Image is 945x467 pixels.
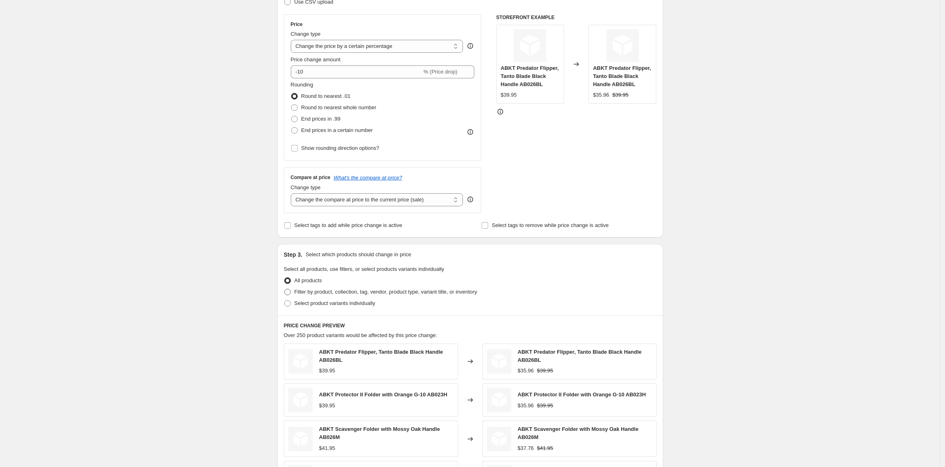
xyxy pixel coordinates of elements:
h3: Price [291,21,303,28]
div: $39.95 [501,91,517,99]
div: $41.95 [319,444,335,452]
img: no-image-white-standard_c6ad1273-a963-4809-8139-608db6bc8fda_80x.png [487,388,511,412]
img: no-image-white-standard_34627d6d-c6b8-4d82-ab3b-f3a34134d507_80x.png [514,29,546,62]
img: no-image-white-standard_34627d6d-c6b8-4d82-ab3b-f3a34134d507_80x.png [606,29,639,62]
strike: $39.95 [612,91,629,99]
span: Filter by product, collection, tag, vendor, product type, variant title, or inventory [294,289,477,295]
span: Select all products, use filters, or select products variants individually [284,266,444,272]
span: Over 250 product variants would be affected by this price change: [284,332,437,338]
span: Rounding [291,82,314,88]
span: ABKT Scavenger Folder with Mossy Oak Handle AB026M [518,426,639,440]
span: % (Price drop) [424,69,457,75]
h3: Compare at price [291,174,331,181]
span: ABKT Protector II Folder with Orange G-10 AB023H [319,391,448,398]
span: Price change amount [291,56,341,63]
span: End prices in a certain number [301,127,373,133]
strike: $39.95 [537,367,553,375]
div: $35.96 [518,367,534,375]
img: no-image-white-standard_384d4b51-71d9-403d-89c3-edbb77e609b2_80x.png [288,427,313,451]
span: All products [294,277,322,283]
div: help [466,195,474,203]
input: -15 [291,65,422,78]
h6: PRICE CHANGE PREVIEW [284,322,657,329]
button: What's the compare at price? [334,175,402,181]
img: no-image-white-standard_34627d6d-c6b8-4d82-ab3b-f3a34134d507_80x.png [288,349,313,374]
span: Change type [291,31,321,37]
img: no-image-white-standard_c6ad1273-a963-4809-8139-608db6bc8fda_80x.png [288,388,313,412]
div: $39.95 [319,367,335,375]
span: ABKT Scavenger Folder with Mossy Oak Handle AB026M [319,426,440,440]
div: $39.95 [319,402,335,410]
h2: Step 3. [284,251,303,259]
span: Select tags to remove while price change is active [492,222,609,228]
p: Select which products should change in price [305,251,411,259]
span: Round to nearest whole number [301,104,376,110]
span: Select product variants individually [294,300,375,306]
span: ABKT Protector II Folder with Orange G-10 AB023H [518,391,646,398]
div: $35.96 [518,402,534,410]
span: Round to nearest .01 [301,93,350,99]
span: Change type [291,184,321,190]
span: ABKT Predator Flipper, Tanto Blade Black Handle AB026BL [593,65,651,87]
strike: $41.95 [537,444,553,452]
span: ABKT Predator Flipper, Tanto Blade Black Handle AB026BL [319,349,443,363]
img: no-image-white-standard_384d4b51-71d9-403d-89c3-edbb77e609b2_80x.png [487,427,511,451]
span: ABKT Predator Flipper, Tanto Blade Black Handle AB026BL [501,65,559,87]
span: Select tags to add while price change is active [294,222,402,228]
h6: STOREFRONT EXAMPLE [496,14,657,21]
img: no-image-white-standard_34627d6d-c6b8-4d82-ab3b-f3a34134d507_80x.png [487,349,511,374]
span: Show rounding direction options? [301,145,379,151]
strike: $39.95 [537,402,553,410]
div: help [466,42,474,50]
span: ABKT Predator Flipper, Tanto Blade Black Handle AB026BL [518,349,642,363]
div: $35.96 [593,91,609,99]
div: $37.76 [518,444,534,452]
span: End prices in .99 [301,116,341,122]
